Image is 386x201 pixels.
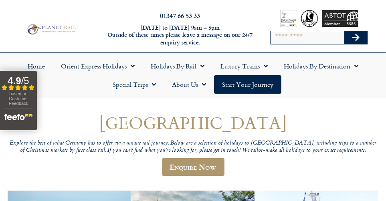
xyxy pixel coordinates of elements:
h6: [DATE] to [DATE] 9am – 5pm Outside of these times please leave a message on our 24/7 enquiry serv... [105,24,255,46]
img: Planet Rail Train Holidays Logo [25,23,77,36]
a: Holidays by Rail [143,57,212,75]
a: Orient Express Holidays [53,57,143,75]
button: Search [344,31,368,44]
p: Explore the best of what Germany has to offer via a unique rail journey. Below are a selection of... [8,140,378,155]
a: Special Trips [105,75,164,94]
a: 01347 66 53 33 [160,11,200,20]
a: About Us [164,75,214,94]
a: Holidays by Destination [276,57,366,75]
a: Enquire Now [162,158,224,176]
h1: [GEOGRAPHIC_DATA] [8,113,378,132]
nav: Menu [4,57,382,94]
a: Luxury Trains [212,57,276,75]
a: Home [20,57,53,75]
a: Start your Journey [214,75,281,94]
